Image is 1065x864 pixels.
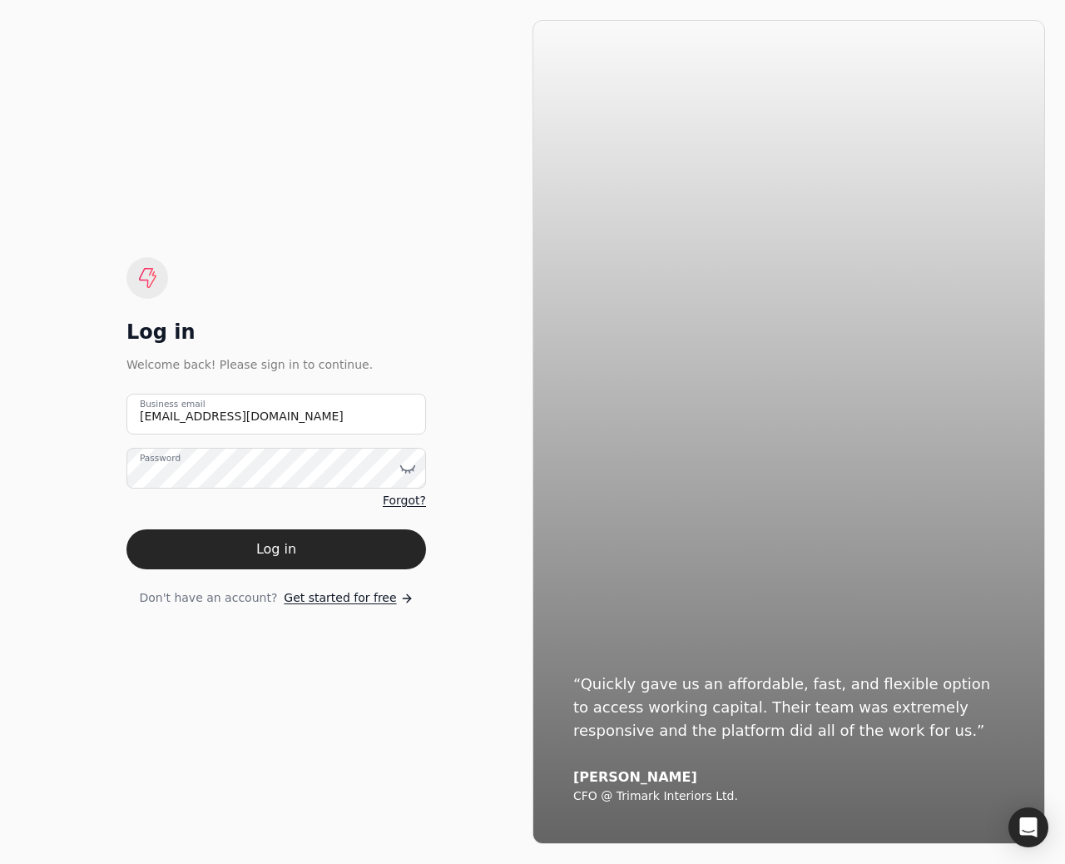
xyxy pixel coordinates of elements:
div: “Quickly gave us an affordable, fast, and flexible option to access working capital. Their team w... [573,673,1004,742]
span: Don't have an account? [139,589,277,607]
div: CFO @ Trimark Interiors Ltd. [573,789,1004,804]
label: Business email [140,398,206,411]
div: Open Intercom Messenger [1008,807,1048,847]
button: Log in [126,529,426,569]
div: Welcome back! Please sign in to continue. [126,355,426,374]
label: Password [140,452,181,465]
a: Forgot? [383,492,426,509]
div: Log in [126,319,426,345]
a: Get started for free [284,589,413,607]
div: [PERSON_NAME] [573,769,1004,786]
span: Get started for free [284,589,396,607]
